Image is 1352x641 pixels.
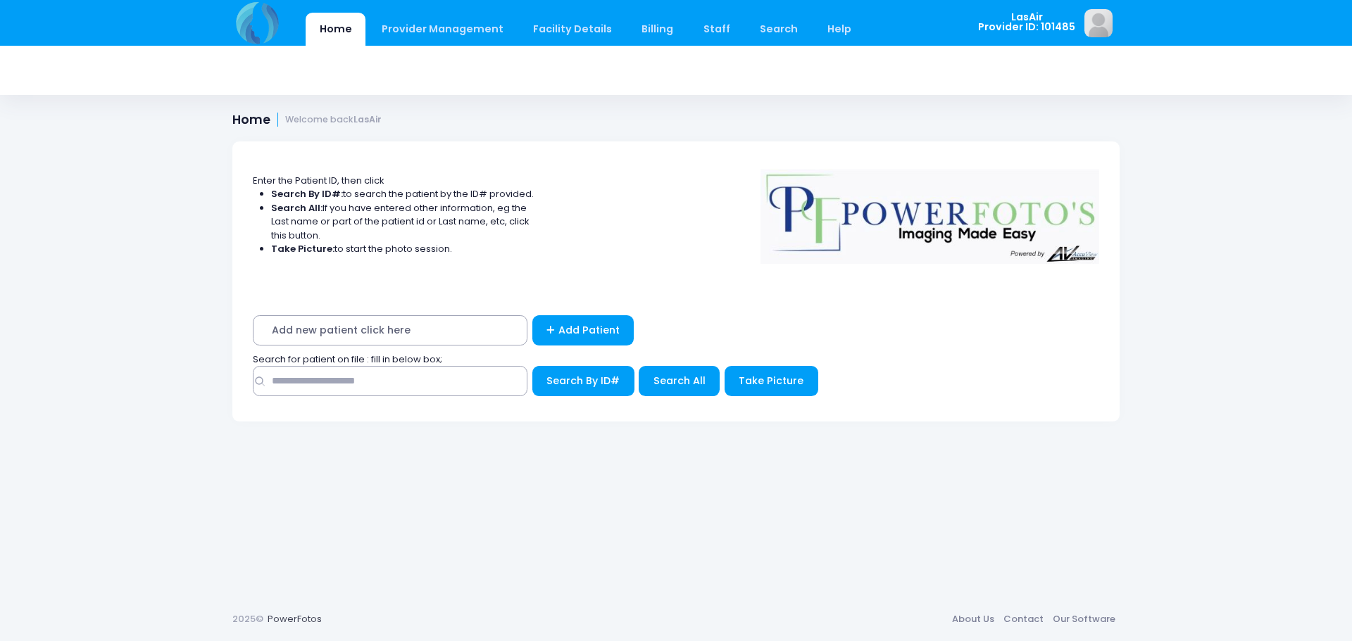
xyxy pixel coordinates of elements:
span: LasAir Provider ID: 101485 [978,12,1075,32]
button: Take Picture [725,366,818,396]
span: Search By ID# [546,374,620,388]
span: Search for patient on file : fill in below box; [253,353,442,366]
a: Facility Details [520,13,626,46]
strong: Take Picture: [271,242,334,255]
a: Home [306,13,365,46]
a: Our Software [1048,607,1120,632]
img: image [1084,9,1113,37]
strong: LasAir [353,113,382,125]
img: Logo [754,160,1106,264]
h1: Home [232,113,382,127]
small: Welcome back [285,115,382,125]
strong: Search By ID#: [271,187,343,201]
a: Search [746,13,811,46]
li: If you have entered other information, eg the Last name or part of the patient id or Last name, e... [271,201,534,243]
a: Contact [999,607,1048,632]
span: Search All [653,374,706,388]
span: 2025© [232,612,263,626]
a: Help [814,13,865,46]
span: Take Picture [739,374,803,388]
a: Billing [628,13,687,46]
a: PowerFotos [268,612,322,626]
span: Enter the Patient ID, then click [253,174,384,187]
a: Add Patient [532,315,634,345]
a: Staff [689,13,744,46]
button: Search By ID# [532,366,634,396]
button: Search All [639,366,720,396]
a: About Us [947,607,999,632]
a: Provider Management [368,13,517,46]
span: Add new patient click here [253,315,527,345]
li: to start the photo session. [271,242,534,256]
strong: Search All: [271,201,323,215]
li: to search the patient by the ID# provided. [271,187,534,201]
